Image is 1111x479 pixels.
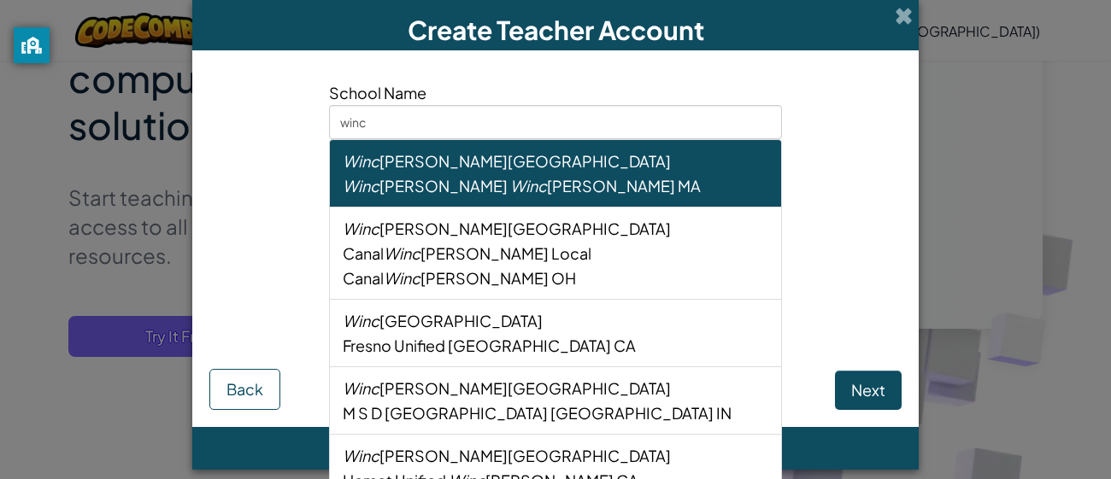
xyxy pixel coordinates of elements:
[343,376,768,400] div: [PERSON_NAME][GEOGRAPHIC_DATA]
[384,243,420,263] em: Winc
[343,216,768,241] div: [PERSON_NAME][GEOGRAPHIC_DATA]
[408,14,704,46] span: Create Teacher Account
[716,403,732,423] span: IN
[209,369,280,410] button: Back
[550,403,714,423] span: [GEOGRAPHIC_DATA]
[510,176,547,196] em: Winc
[343,311,379,330] em: Winc
[343,268,549,288] span: Canal [PERSON_NAME]
[343,149,768,173] div: [PERSON_NAME][GEOGRAPHIC_DATA]
[448,336,611,355] span: [GEOGRAPHIC_DATA]
[384,268,420,288] em: Winc
[343,151,379,171] em: Winc
[551,268,576,288] span: OH
[343,176,508,196] span: [PERSON_NAME]
[329,80,782,105] span: School Name
[614,336,636,355] span: CA
[343,443,768,468] div: [PERSON_NAME][GEOGRAPHIC_DATA]
[343,308,768,333] div: [GEOGRAPHIC_DATA]
[510,176,675,196] span: [PERSON_NAME]
[343,219,379,238] em: Winc
[343,446,379,465] em: Winc
[343,336,445,355] span: Fresno Unified
[343,243,591,263] span: Canal [PERSON_NAME] Local
[343,176,379,196] em: Winc
[835,371,902,410] button: Next
[343,378,379,398] em: Winc
[343,403,548,423] span: M S D [GEOGRAPHIC_DATA]
[678,176,701,196] span: MA
[14,27,50,63] button: privacy banner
